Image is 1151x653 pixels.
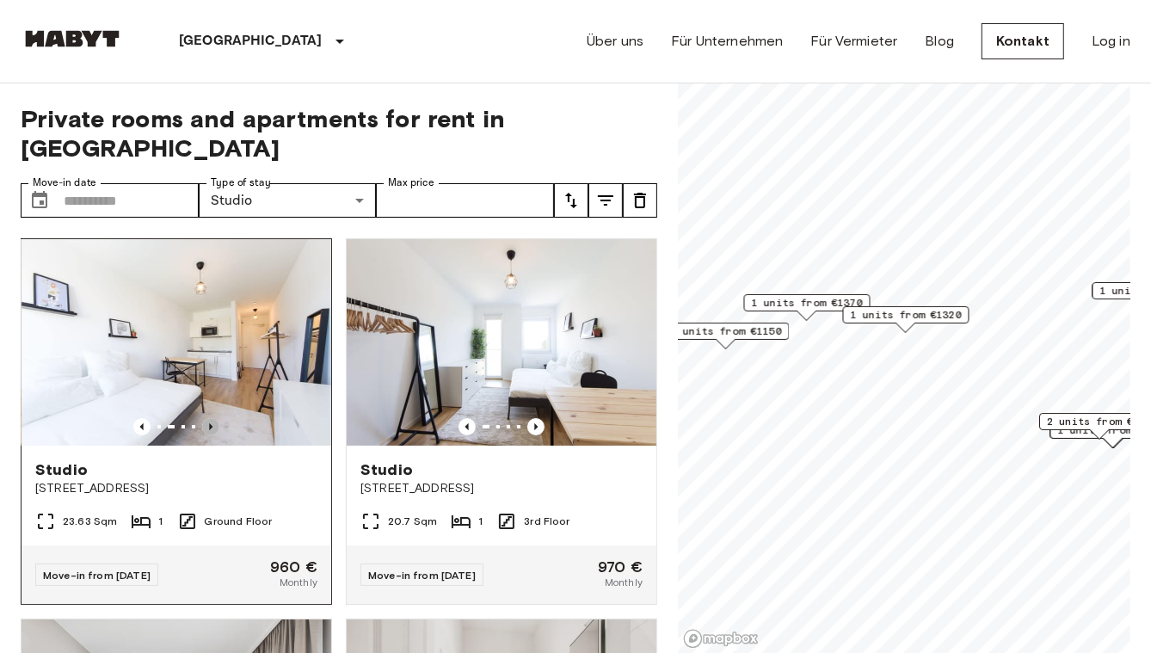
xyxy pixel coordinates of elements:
a: Marketing picture of unit DE-01-002-018-01HPrevious imagePrevious imageStudio[STREET_ADDRESS]20.7... [346,238,657,605]
div: Map marker [843,306,969,333]
img: Marketing picture of unit DE-01-002-018-01H [347,239,656,446]
span: Private rooms and apartments for rent in [GEOGRAPHIC_DATA] [21,104,657,163]
a: Kontakt [982,23,1064,59]
span: Studio [35,459,88,480]
p: [GEOGRAPHIC_DATA] [179,31,323,52]
span: 1 units from €1320 [851,307,962,323]
button: Previous image [459,418,476,435]
button: tune [588,183,623,218]
a: Log in [1092,31,1130,52]
span: 3rd Floor [524,514,569,529]
span: 1 units from €1150 [671,323,782,339]
a: Für Unternehmen [671,31,783,52]
span: Monthly [605,575,643,590]
span: Studio [360,459,413,480]
label: Type of stay [211,176,271,190]
span: 1 units from €1370 [752,295,863,311]
span: [STREET_ADDRESS] [360,480,643,497]
span: 20.7 Sqm [388,514,437,529]
div: Map marker [663,323,790,349]
button: Choose date [22,183,57,218]
button: Previous image [527,418,545,435]
a: Mapbox logo [683,629,759,649]
button: tune [554,183,588,218]
img: Marketing picture of unit DE-01-002-024-01H [22,239,331,446]
span: 970 € [598,559,643,575]
span: [STREET_ADDRESS] [35,480,317,497]
span: 1 [478,514,483,529]
img: Habyt [21,30,124,47]
div: Studio [199,183,377,218]
a: Blog [925,31,954,52]
a: Previous imagePrevious imageStudio[STREET_ADDRESS]23.63 Sqm1Ground FloorMove-in from [DATE]960 €M... [21,238,332,605]
span: 1 [158,514,163,529]
span: Ground Floor [205,514,273,529]
button: Previous image [133,418,151,435]
button: Previous image [202,418,219,435]
div: Map marker [744,294,871,321]
button: tune [623,183,657,218]
span: Monthly [280,575,317,590]
span: 960 € [270,559,317,575]
span: Move-in from [DATE] [43,569,151,582]
span: Move-in from [DATE] [368,569,476,582]
label: Move-in date [33,176,96,190]
a: Für Vermieter [810,31,897,52]
label: Max price [388,176,434,190]
a: Über uns [587,31,643,52]
span: 23.63 Sqm [63,514,117,529]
